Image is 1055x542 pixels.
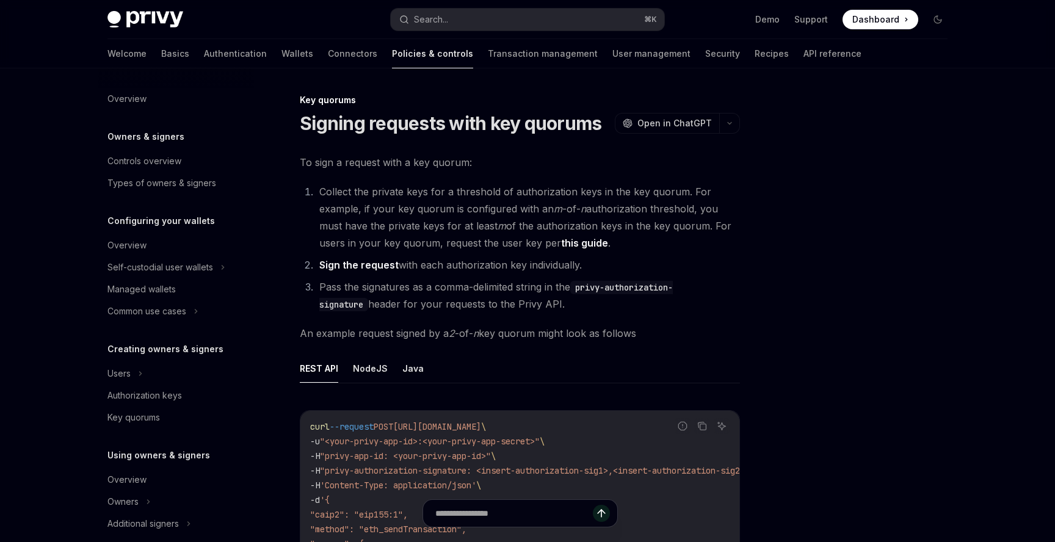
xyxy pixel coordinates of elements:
[755,39,789,68] a: Recipes
[98,88,254,110] a: Overview
[107,516,179,531] div: Additional signers
[107,238,147,253] div: Overview
[107,260,213,275] div: Self-custodial user wallets
[319,259,399,272] a: Sign the request
[328,39,377,68] a: Connectors
[98,406,254,428] a: Key quorums
[320,436,540,447] span: "<your-privy-app-id>:<your-privy-app-secret>"
[320,494,330,505] span: '{
[98,234,254,256] a: Overview
[498,220,506,232] em: m
[449,327,455,339] em: 2
[843,10,918,29] a: Dashboard
[300,354,338,383] button: REST API
[98,172,254,194] a: Types of owners & signers
[107,304,186,319] div: Common use cases
[476,480,481,491] span: \
[391,9,664,31] button: Search...⌘K
[694,418,710,434] button: Copy the contents from the code block
[98,150,254,172] a: Controls overview
[310,421,330,432] span: curl
[300,112,601,134] h1: Signing requests with key quorums
[928,10,948,29] button: Toggle dark mode
[714,418,730,434] button: Ask AI
[204,39,267,68] a: Authentication
[794,13,828,26] a: Support
[330,421,374,432] span: --request
[488,39,598,68] a: Transaction management
[705,39,740,68] a: Security
[393,421,481,432] span: [URL][DOMAIN_NAME]
[554,203,562,215] em: m
[612,39,691,68] a: User management
[310,480,320,491] span: -H
[414,12,448,27] div: Search...
[107,282,176,297] div: Managed wallets
[98,385,254,406] a: Authorization keys
[852,13,899,26] span: Dashboard
[161,39,189,68] a: Basics
[107,176,216,190] div: Types of owners & signers
[300,325,740,342] span: An example request signed by a -of- key quorum might look as follows
[107,388,182,403] div: Authorization keys
[581,203,586,215] em: n
[107,39,147,68] a: Welcome
[107,472,147,487] div: Overview
[561,237,608,250] a: this guide
[392,39,473,68] a: Policies & controls
[316,183,740,251] li: Collect the private keys for a threshold of authorization keys in the key quorum. For example, if...
[320,480,476,491] span: 'Content-Type: application/json'
[107,448,210,463] h5: Using owners & signers
[107,342,223,356] h5: Creating owners & signers
[320,450,491,461] span: "privy-app-id: <your-privy-app-id>"
[675,418,691,434] button: Report incorrect code
[98,278,254,300] a: Managed wallets
[803,39,861,68] a: API reference
[107,129,184,144] h5: Owners & signers
[316,278,740,313] li: Pass the signatures as a comma-delimited string in the header for your requests to the Privy API.
[310,436,320,447] span: -u
[473,327,479,339] em: n
[310,465,320,476] span: -H
[107,410,160,425] div: Key quorums
[310,494,320,505] span: -d
[755,13,780,26] a: Demo
[540,436,545,447] span: \
[98,469,254,491] a: Overview
[107,92,147,106] div: Overview
[481,421,486,432] span: \
[316,256,740,273] li: with each authorization key individually.
[491,450,496,461] span: \
[300,154,740,171] span: To sign a request with a key quorum:
[353,354,388,383] button: NodeJS
[644,15,657,24] span: ⌘ K
[310,450,320,461] span: -H
[107,11,183,28] img: dark logo
[107,494,139,509] div: Owners
[402,354,424,383] button: Java
[320,465,750,476] span: "privy-authorization-signature: <insert-authorization-sig1>,<insert-authorization-sig2>"
[593,505,610,522] button: Send message
[107,366,131,381] div: Users
[637,117,712,129] span: Open in ChatGPT
[281,39,313,68] a: Wallets
[374,421,393,432] span: POST
[615,113,719,134] button: Open in ChatGPT
[107,214,215,228] h5: Configuring your wallets
[300,94,740,106] div: Key quorums
[107,154,181,168] div: Controls overview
